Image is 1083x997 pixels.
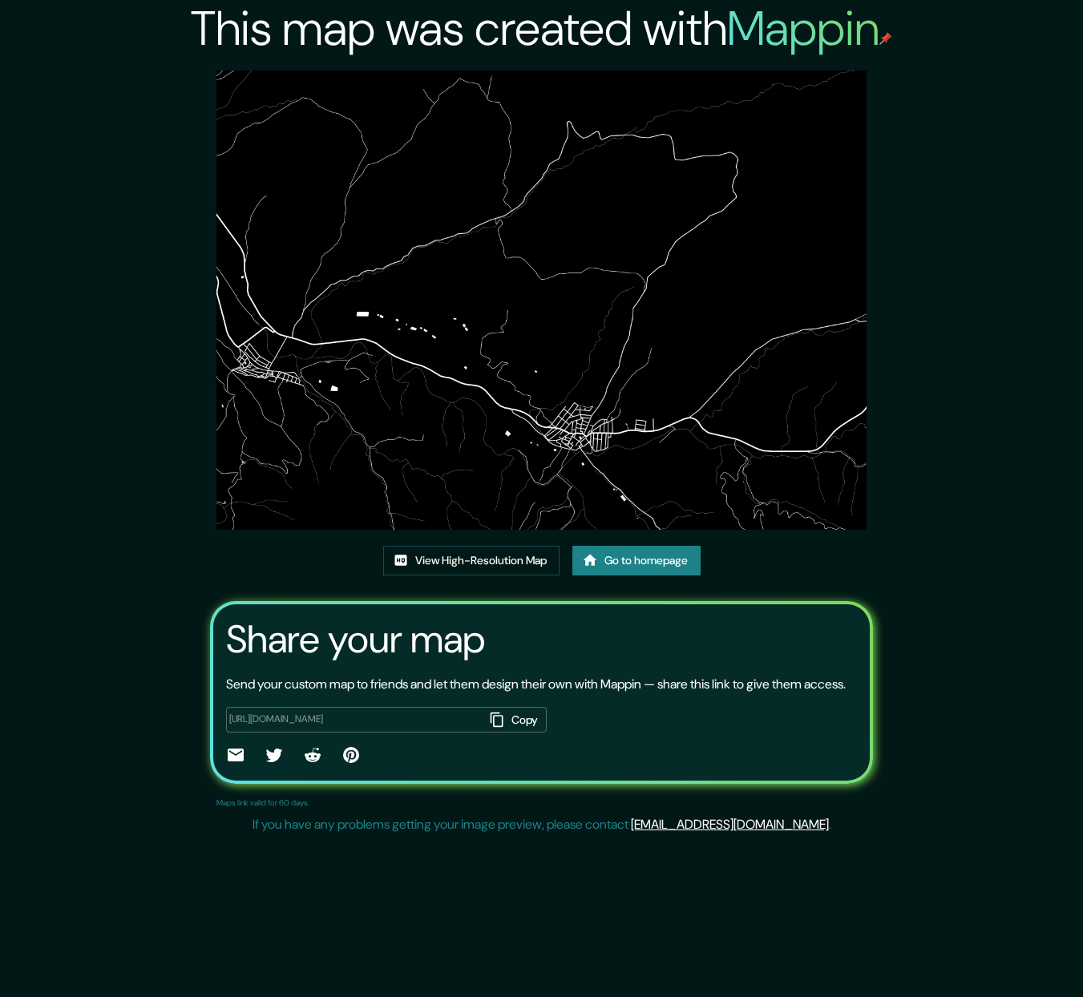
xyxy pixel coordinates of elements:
[216,797,309,809] p: Maps link valid for 60 days.
[631,816,829,833] a: [EMAIL_ADDRESS][DOMAIN_NAME]
[216,71,867,530] img: created-map
[226,675,846,694] p: Send your custom map to friends and let them design their own with Mappin — share this link to gi...
[879,32,892,45] img: mappin-pin
[572,546,701,575] a: Go to homepage
[226,617,485,662] h3: Share your map
[383,546,560,575] a: View High-Resolution Map
[253,815,831,834] p: If you have any problems getting your image preview, please contact .
[484,707,547,733] button: Copy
